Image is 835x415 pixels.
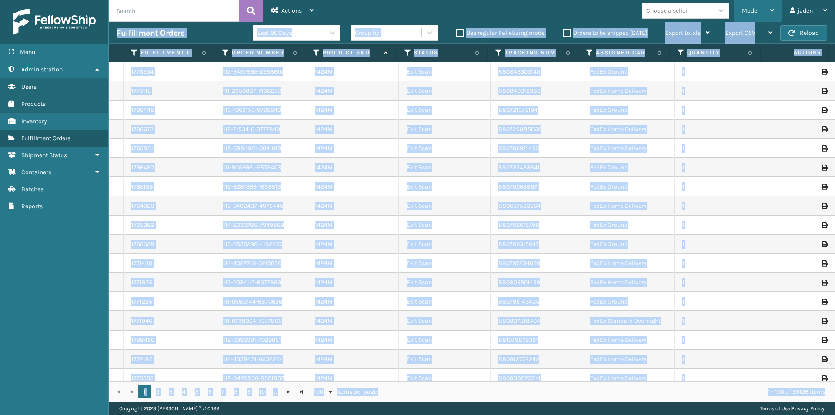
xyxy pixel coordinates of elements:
a: 880725885069 [498,125,541,133]
a: 880795143405 [498,298,539,305]
a: ... [269,385,282,398]
span: Mode [742,7,757,14]
a: 880807218404 [498,317,540,324]
td: FedEx Ground [582,177,674,196]
a: 10 [256,385,269,398]
i: Print Label [822,165,827,171]
a: 8 [230,385,243,398]
a: 1424M [315,183,333,190]
td: Exit Scan [399,101,491,120]
td: FedEx Home Delivery [582,81,674,101]
td: Exit Scan [399,158,491,177]
i: Print Label [822,337,827,343]
td: 111-0660744-6870626 [215,292,307,311]
span: Export to .xls [665,29,701,37]
a: 880797234060 [498,260,540,267]
a: 1424M [315,240,333,248]
a: 1424M [315,125,333,133]
td: 112-0393391-7029051 [215,331,307,350]
a: 1771225 [131,297,152,306]
span: Administration [21,66,63,73]
td: Exit Scan [399,216,491,235]
span: Menu [20,48,35,56]
td: 1 [675,331,766,350]
td: 1 [675,350,766,369]
td: FedEx Ground [582,216,674,235]
a: 880805501459 [498,279,540,286]
a: 1776112 [131,87,151,95]
td: 112-5457895-2258610 [215,62,307,81]
img: logo [13,9,96,35]
a: 880843303148 [498,68,541,75]
span: Reports [21,202,43,210]
i: Print Label [822,184,827,190]
td: FedEx Home Delivery [582,369,674,388]
td: Exit Scan [399,81,491,101]
a: 880706921455 [498,145,539,152]
a: 1776534 [131,67,154,76]
i: Print Label [822,69,827,75]
a: 1765138 [131,182,153,191]
td: Exit Scan [399,254,491,273]
span: Products [21,100,46,108]
td: 112-7153410-3777849 [215,120,307,139]
a: 1424M [315,279,333,286]
td: FedEx Ground [582,158,674,177]
a: 2 [151,385,164,398]
a: 1424M [315,202,333,209]
span: Actions [281,7,302,14]
i: Print Label [822,280,827,286]
a: 880722433841 [498,164,540,171]
td: 114-4022718-0210650 [215,254,307,273]
a: 880700638671 [498,183,539,190]
div: Last 90 Days [257,28,325,37]
i: Print Label [822,222,827,228]
span: Go to the next page [285,388,292,395]
td: 1 [675,139,766,158]
h3: Fulfillment Orders [117,28,184,38]
td: 112-0884901-0641019 [215,139,307,158]
div: | [760,402,825,415]
td: 1 [675,311,766,331]
i: Print Label [822,145,827,152]
a: 880697523264 [498,202,541,209]
a: 1424M [315,260,333,267]
a: 1424M [315,317,333,324]
span: Export CSV [725,29,755,37]
td: 1 [675,369,766,388]
td: Exit Scan [399,235,491,254]
i: Print Label [822,299,827,305]
td: 113-0492437-4975446 [215,196,307,216]
span: Shipment Status [21,152,67,159]
span: Batches [21,186,43,193]
td: FedEx Home Delivery [582,254,674,273]
span: 100 [314,388,327,396]
a: 1424M [315,87,333,94]
a: 881079879391 [498,336,538,344]
i: Print Label [822,356,827,362]
a: 1424M [315,106,333,114]
span: Actions [763,45,827,60]
a: Privacy Policy [792,405,825,412]
td: 1 [675,216,766,235]
td: Exit Scan [399,177,491,196]
td: 1 [675,62,766,81]
td: FedEx Standard Overnight [582,311,674,331]
a: Go to the next page [282,385,295,398]
span: Fulfillment Orders [21,135,70,142]
a: 1765831 [131,144,153,153]
td: FedEx Ground [582,235,674,254]
i: Print Label [822,107,827,113]
label: Quantity [687,49,744,57]
td: 111-2650867-7168263 [215,81,307,101]
td: FedEx Ground [582,101,674,120]
a: Terms of Use [760,405,790,412]
td: 112-6281393-1653813 [215,177,307,196]
td: 113-1063153-9766640 [215,101,307,120]
a: 1424M [315,145,333,152]
td: 1 [675,177,766,196]
a: 1766446 [131,106,154,115]
td: 114-2030786-7949868 [215,216,307,235]
a: 1798450 [131,336,154,344]
td: Exit Scan [399,62,491,81]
